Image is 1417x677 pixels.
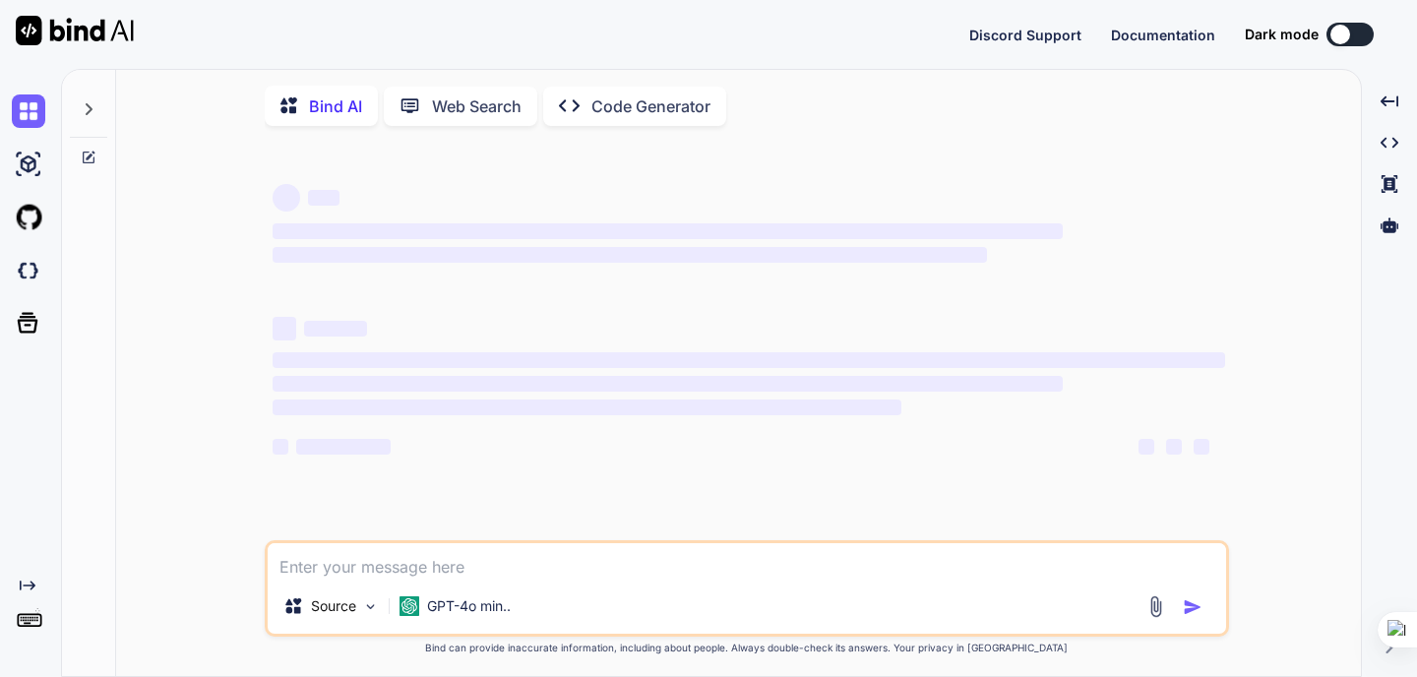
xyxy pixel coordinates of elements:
[311,596,356,616] p: Source
[308,190,339,206] span: ‌
[273,317,296,340] span: ‌
[1183,597,1202,617] img: icon
[273,376,1063,392] span: ‌
[591,94,710,118] p: Code Generator
[265,641,1229,655] p: Bind can provide inaccurate information, including about people. Always double-check its answers....
[427,596,511,616] p: GPT-4o min..
[12,201,45,234] img: githubLight
[1166,439,1182,455] span: ‌
[1111,25,1215,45] button: Documentation
[273,352,1225,368] span: ‌
[296,439,391,455] span: ‌
[400,596,419,616] img: GPT-4o mini
[273,184,300,212] span: ‌
[362,598,379,615] img: Pick Models
[1194,439,1209,455] span: ‌
[16,16,134,45] img: Bind AI
[273,247,987,263] span: ‌
[1139,439,1154,455] span: ‌
[273,223,1063,239] span: ‌
[432,94,522,118] p: Web Search
[969,27,1081,43] span: Discord Support
[309,94,362,118] p: Bind AI
[304,321,367,337] span: ‌
[273,439,288,455] span: ‌
[1111,27,1215,43] span: Documentation
[12,254,45,287] img: darkCloudIdeIcon
[1144,595,1167,618] img: attachment
[969,25,1081,45] button: Discord Support
[273,400,901,415] span: ‌
[12,94,45,128] img: chat
[12,148,45,181] img: ai-studio
[1245,25,1319,44] span: Dark mode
